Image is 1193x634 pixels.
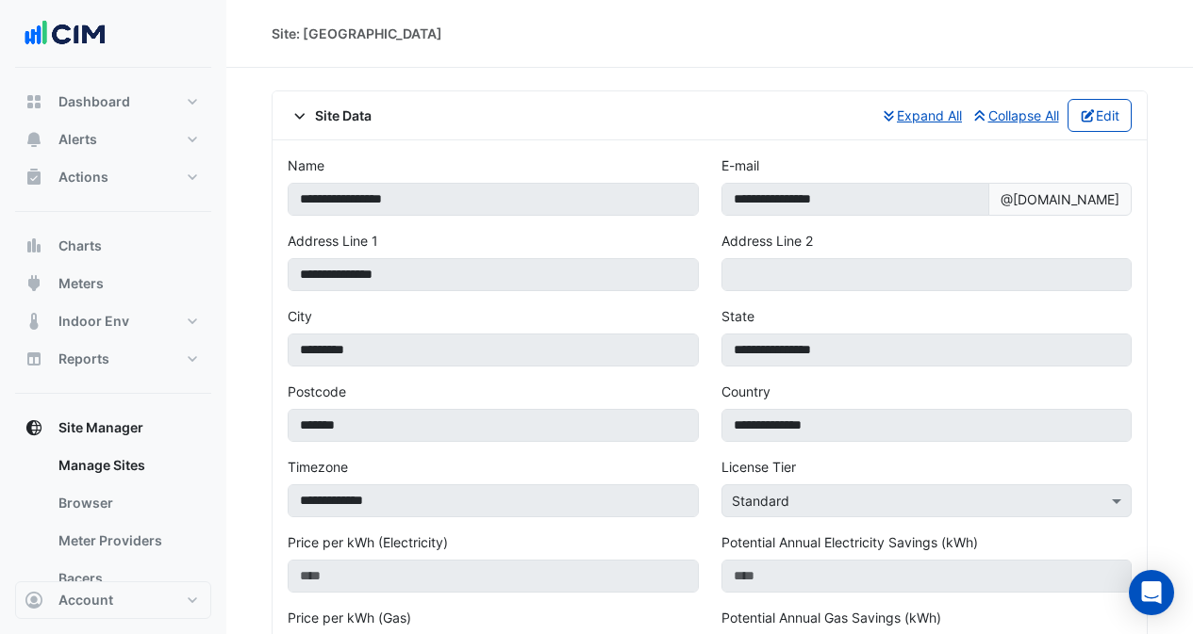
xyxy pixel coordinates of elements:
label: State [721,306,754,326]
div: Site: [GEOGRAPHIC_DATA] [272,24,442,43]
label: Address Line 2 [721,231,813,251]
span: Reports [58,350,109,368]
button: Indoor Env [15,302,211,340]
app-icon: Meters [25,274,43,293]
span: Site Manager [58,418,143,437]
label: Price per kWh (Gas) [288,608,411,627]
label: Address Line 1 [288,231,378,251]
label: Name [288,155,324,175]
button: Dashboard [15,83,211,121]
button: Collapse All [970,99,1060,132]
app-icon: Actions [25,168,43,187]
span: Actions [58,168,108,187]
app-icon: Charts [25,236,43,255]
span: Charts [58,236,102,255]
button: Actions [15,158,211,196]
button: Account [15,581,211,619]
label: City [288,306,312,326]
button: Charts [15,227,211,265]
span: Site Data [288,106,372,125]
button: Site Manager [15,409,211,447]
button: Expand All [880,99,964,132]
a: Meter Providers [43,522,211,560]
a: Manage Sites [43,447,211,484]
a: Browser [43,484,211,522]
label: Timezone [288,457,348,477]
app-icon: Dashboard [25,92,43,111]
app-icon: Alerts [25,130,43,149]
span: Meters [58,274,104,293]
label: Country [721,382,770,401]
button: Alerts [15,121,211,158]
label: E-mail [721,155,759,175]
span: Account [58,591,113,610]
label: Price per kWh (Electricity) [288,532,448,552]
label: Potential Annual Gas Savings (kWh) [721,608,941,627]
label: Postcode [288,382,346,401]
app-icon: Reports [25,350,43,368]
div: Open Intercom Messenger [1129,570,1174,615]
app-icon: Indoor Env [25,312,43,331]
button: Edit [1068,99,1133,132]
button: Meters [15,265,211,302]
span: Dashboard [58,92,130,111]
label: Potential Annual Electricity Savings (kWh) [721,532,978,552]
span: Alerts [58,130,97,149]
a: Bacers [43,560,211,597]
img: Company Logo [23,15,108,53]
button: Reports [15,340,211,378]
span: Indoor Env [58,312,129,331]
span: @[DOMAIN_NAME] [988,183,1132,216]
label: License Tier [721,457,796,477]
app-icon: Site Manager [25,418,43,437]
